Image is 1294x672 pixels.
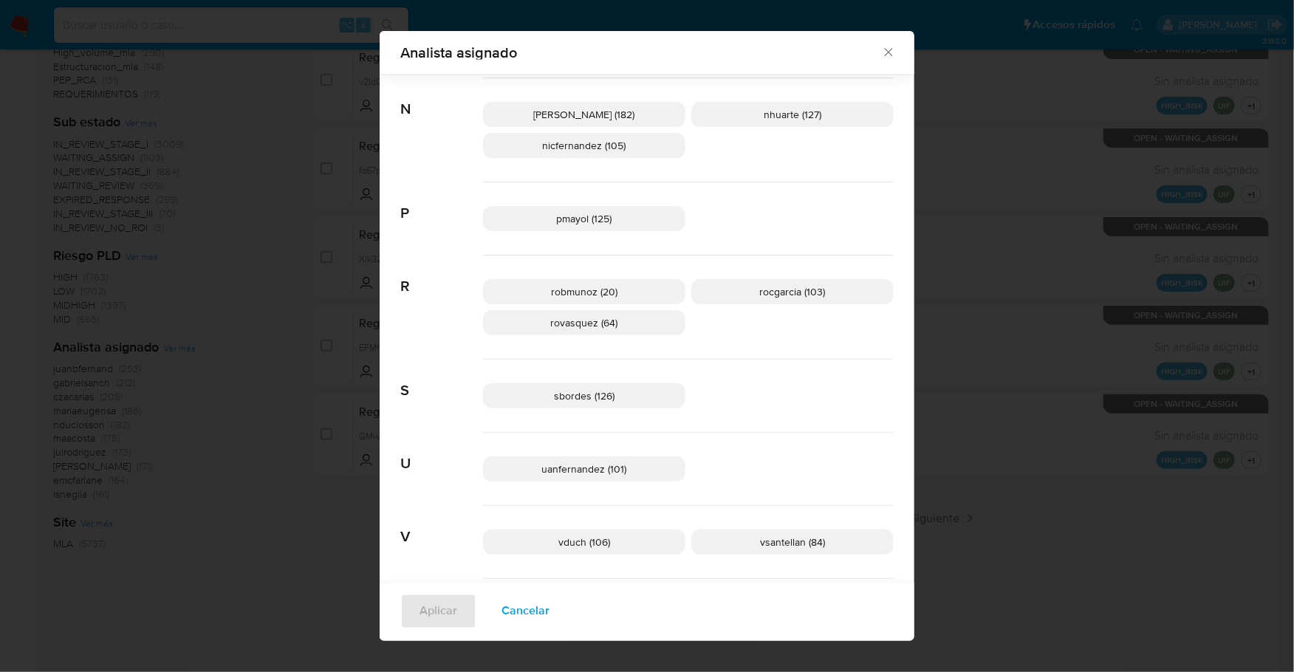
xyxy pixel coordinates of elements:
div: robmunoz (20) [483,279,685,304]
span: V [400,506,483,546]
span: Cancelar [501,595,550,628]
span: vsantellan (84) [760,535,825,549]
span: vduch (106) [558,535,610,549]
span: pmayol (125) [557,211,612,226]
div: [PERSON_NAME] (182) [483,102,685,127]
span: P [400,182,483,222]
span: nicfernandez (105) [543,138,626,153]
span: R [400,256,483,295]
span: uanfernandez (101) [542,462,627,476]
span: Analista asignado [400,45,881,60]
div: sbordes (126) [483,383,685,408]
span: nhuarte (127) [764,107,821,122]
span: rocgarcia (103) [760,284,826,299]
span: Y [400,579,483,619]
span: robmunoz (20) [551,284,617,299]
div: nicfernandez (105) [483,133,685,158]
div: pmayol (125) [483,206,685,231]
div: nhuarte (127) [691,102,894,127]
div: vsantellan (84) [691,529,894,555]
button: Cerrar [881,45,894,58]
div: vduch (106) [483,529,685,555]
span: S [400,360,483,400]
span: N [400,78,483,118]
span: U [400,433,483,473]
button: Cancelar [482,594,569,629]
span: sbordes (126) [554,388,615,403]
span: [PERSON_NAME] (182) [534,107,635,122]
div: rovasquez (64) [483,310,685,335]
div: uanfernandez (101) [483,456,685,481]
div: rocgarcia (103) [691,279,894,304]
span: rovasquez (64) [551,315,618,330]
